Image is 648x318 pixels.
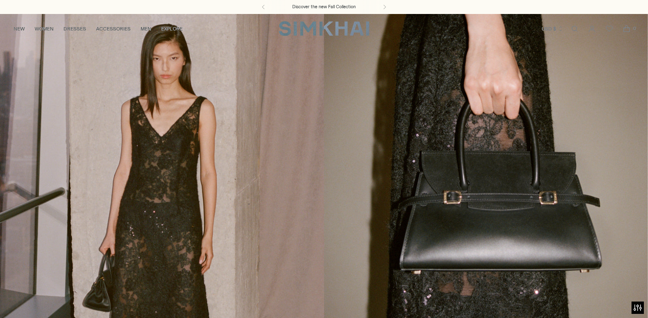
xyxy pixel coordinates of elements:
a: DRESSES [63,20,86,38]
a: ACCESSORIES [96,20,131,38]
a: Wishlist [601,21,617,37]
a: EXPLORE [161,20,183,38]
a: NEW [14,20,25,38]
a: Open cart modal [618,21,635,37]
a: Discover the new Fall Collection [292,4,356,10]
button: USD $ [542,20,563,38]
a: Go to the account page [584,21,600,37]
a: MEN [141,20,151,38]
a: Open search modal [566,21,583,37]
span: 0 [631,25,638,32]
a: SIMKHAI [279,21,369,37]
a: WOMEN [35,20,54,38]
